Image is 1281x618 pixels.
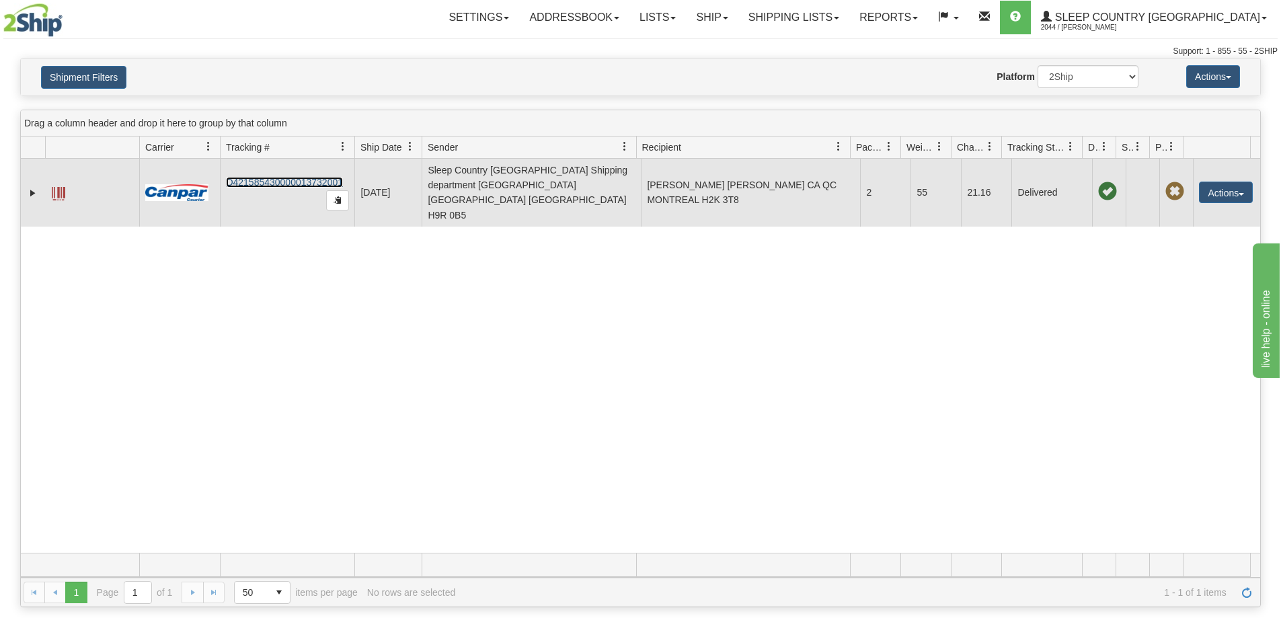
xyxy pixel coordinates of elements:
[1088,141,1099,154] span: Delivery Status
[1155,141,1167,154] span: Pickup Status
[428,141,458,154] span: Sender
[1122,141,1133,154] span: Shipment Issues
[1041,21,1142,34] span: 2044 / [PERSON_NAME]
[41,66,126,89] button: Shipment Filters
[367,587,456,598] div: No rows are selected
[906,141,935,154] span: Weight
[827,135,850,158] a: Recipient filter column settings
[978,135,1001,158] a: Charge filter column settings
[97,581,173,604] span: Page of 1
[21,110,1260,137] div: grid grouping header
[613,135,636,158] a: Sender filter column settings
[860,159,910,227] td: 2
[332,135,354,158] a: Tracking # filter column settings
[928,135,951,158] a: Weight filter column settings
[629,1,686,34] a: Lists
[10,8,124,24] div: live help - online
[849,1,928,34] a: Reports
[354,159,422,227] td: [DATE]
[738,1,849,34] a: Shipping lists
[878,135,900,158] a: Packages filter column settings
[961,159,1011,227] td: 21.16
[1165,182,1184,201] span: Pickup Not Assigned
[3,3,63,37] img: logo2044.jpg
[145,141,174,154] span: Carrier
[1031,1,1277,34] a: Sleep Country [GEOGRAPHIC_DATA] 2044 / [PERSON_NAME]
[686,1,738,34] a: Ship
[65,582,87,603] span: Page 1
[226,177,343,188] a: D421585430000013732001
[465,587,1227,598] span: 1 - 1 of 1 items
[1126,135,1149,158] a: Shipment Issues filter column settings
[1250,240,1280,377] iframe: chat widget
[1052,11,1260,23] span: Sleep Country [GEOGRAPHIC_DATA]
[234,581,358,604] span: items per page
[326,190,349,210] button: Copy to clipboard
[642,141,681,154] span: Recipient
[26,186,40,200] a: Expand
[1236,582,1257,603] a: Refresh
[268,582,290,603] span: select
[1011,159,1092,227] td: Delivered
[145,184,208,201] img: 14 - Canpar
[243,586,260,599] span: 50
[1093,135,1116,158] a: Delivery Status filter column settings
[641,159,860,227] td: [PERSON_NAME] [PERSON_NAME] CA QC MONTREAL H2K 3T8
[910,159,961,227] td: 55
[1007,141,1066,154] span: Tracking Status
[52,181,65,202] a: Label
[234,581,290,604] span: Page sizes drop down
[226,141,270,154] span: Tracking #
[3,46,1278,57] div: Support: 1 - 855 - 55 - 2SHIP
[997,70,1035,83] label: Platform
[438,1,519,34] a: Settings
[856,141,884,154] span: Packages
[1160,135,1183,158] a: Pickup Status filter column settings
[1186,65,1240,88] button: Actions
[422,159,641,227] td: Sleep Country [GEOGRAPHIC_DATA] Shipping department [GEOGRAPHIC_DATA] [GEOGRAPHIC_DATA] [GEOGRAPH...
[1199,182,1253,203] button: Actions
[399,135,422,158] a: Ship Date filter column settings
[197,135,220,158] a: Carrier filter column settings
[1098,182,1117,201] span: On time
[1059,135,1082,158] a: Tracking Status filter column settings
[124,582,151,603] input: Page 1
[360,141,401,154] span: Ship Date
[519,1,629,34] a: Addressbook
[957,141,985,154] span: Charge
